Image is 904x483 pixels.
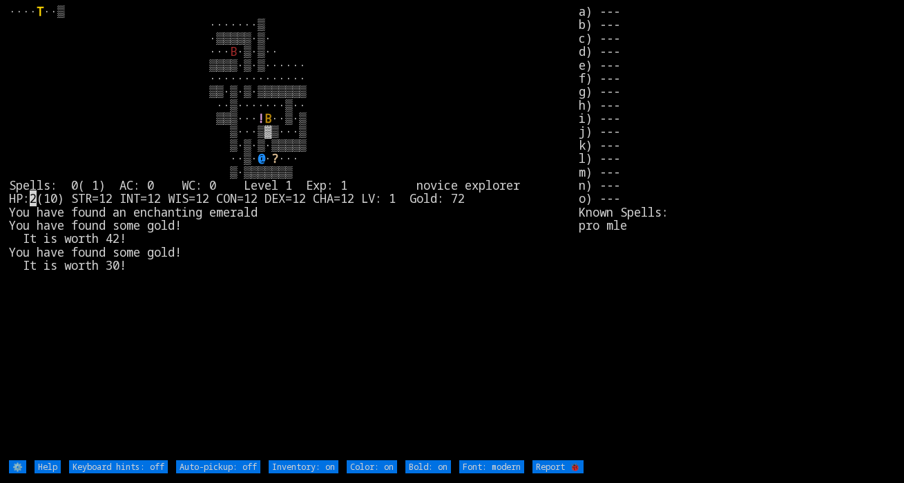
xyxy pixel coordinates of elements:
[230,43,237,59] font: B
[459,460,524,473] input: Font: modern
[35,460,61,473] input: Help
[30,190,37,206] mark: 2
[176,460,260,473] input: Auto-pickup: off
[579,5,895,459] stats: a) --- b) --- c) --- d) --- e) --- f) --- g) --- h) --- i) --- j) --- k) --- l) --- m) --- n) ---...
[532,460,584,473] input: Report 🐞
[258,150,265,166] font: @
[347,460,397,473] input: Color: on
[269,460,338,473] input: Inventory: on
[258,110,265,126] font: !
[37,3,44,19] font: T
[9,5,579,459] larn: ···· ··▒ ·······▒ ·▒▒▒▒▒·▒· ··· ·▒·▒·· ▒▒▒▒·▒·▒······ ·············· ▒▒·▒·▒·▒▒▒▒▒▒▒ ··▒·······▒··...
[271,150,278,166] font: ?
[265,110,271,126] font: B
[405,460,451,473] input: Bold: on
[9,460,26,473] input: ⚙️
[69,460,168,473] input: Keyboard hints: off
